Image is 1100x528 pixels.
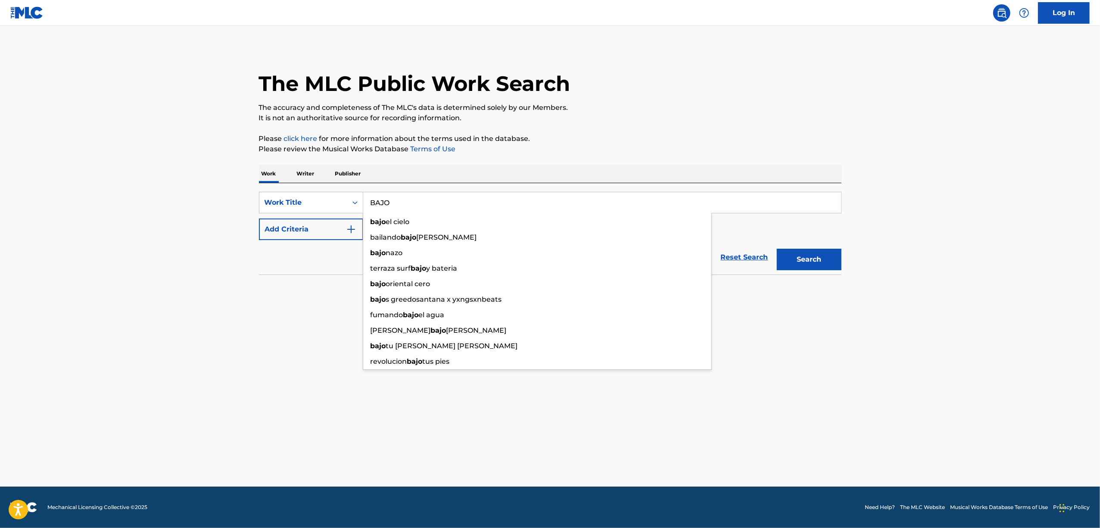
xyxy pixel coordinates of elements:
strong: bajo [431,326,446,334]
span: el agua [419,311,445,319]
div: Drag [1059,495,1065,521]
span: tus pies [423,357,450,366]
p: The accuracy and completeness of The MLC's data is determined solely by our Members. [259,103,841,113]
a: Public Search [993,4,1010,22]
p: It is not an authoritative source for recording information. [259,113,841,123]
h1: The MLC Public Work Search [259,71,570,97]
p: Please review the Musical Works Database [259,144,841,154]
strong: bajo [407,357,423,366]
strong: bajo [401,233,417,241]
span: revolucion [371,357,407,366]
strong: bajo [371,295,386,303]
strong: bajo [411,264,427,272]
span: bailando [371,233,401,241]
span: terraza surf [371,264,411,272]
span: el cielo [386,218,410,226]
button: Add Criteria [259,219,363,240]
form: Search Form [259,192,841,275]
img: help [1019,8,1029,18]
span: tu [PERSON_NAME] [PERSON_NAME] [386,342,518,350]
strong: bajo [371,342,386,350]
a: Log In [1038,2,1090,24]
div: Help [1016,4,1033,22]
a: Musical Works Database Terms of Use [950,503,1048,511]
span: s greedosantana x yxngsxnbeats [386,295,502,303]
span: nazo [386,249,403,257]
img: logo [10,502,37,512]
a: The MLC Website [900,503,945,511]
p: Writer [294,165,317,183]
a: Need Help? [865,503,895,511]
p: Work [259,165,279,183]
span: [PERSON_NAME] [446,326,507,334]
span: fumando [371,311,403,319]
strong: bajo [371,218,386,226]
a: click here [284,134,318,143]
span: y bateria [427,264,458,272]
strong: bajo [371,249,386,257]
iframe: Chat Widget [1057,487,1100,528]
span: Mechanical Licensing Collective © 2025 [47,503,147,511]
img: 9d2ae6d4665cec9f34b9.svg [346,224,356,234]
p: Publisher [333,165,364,183]
img: MLC Logo [10,6,44,19]
span: [PERSON_NAME] [371,326,431,334]
img: search [997,8,1007,18]
div: Work Title [265,197,342,208]
span: oriental cero [386,280,430,288]
span: [PERSON_NAME] [417,233,477,241]
strong: bajo [403,311,419,319]
a: Terms of Use [409,145,456,153]
strong: bajo [371,280,386,288]
a: Reset Search [717,248,773,267]
a: Privacy Policy [1053,503,1090,511]
p: Please for more information about the terms used in the database. [259,134,841,144]
button: Search [777,249,841,270]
